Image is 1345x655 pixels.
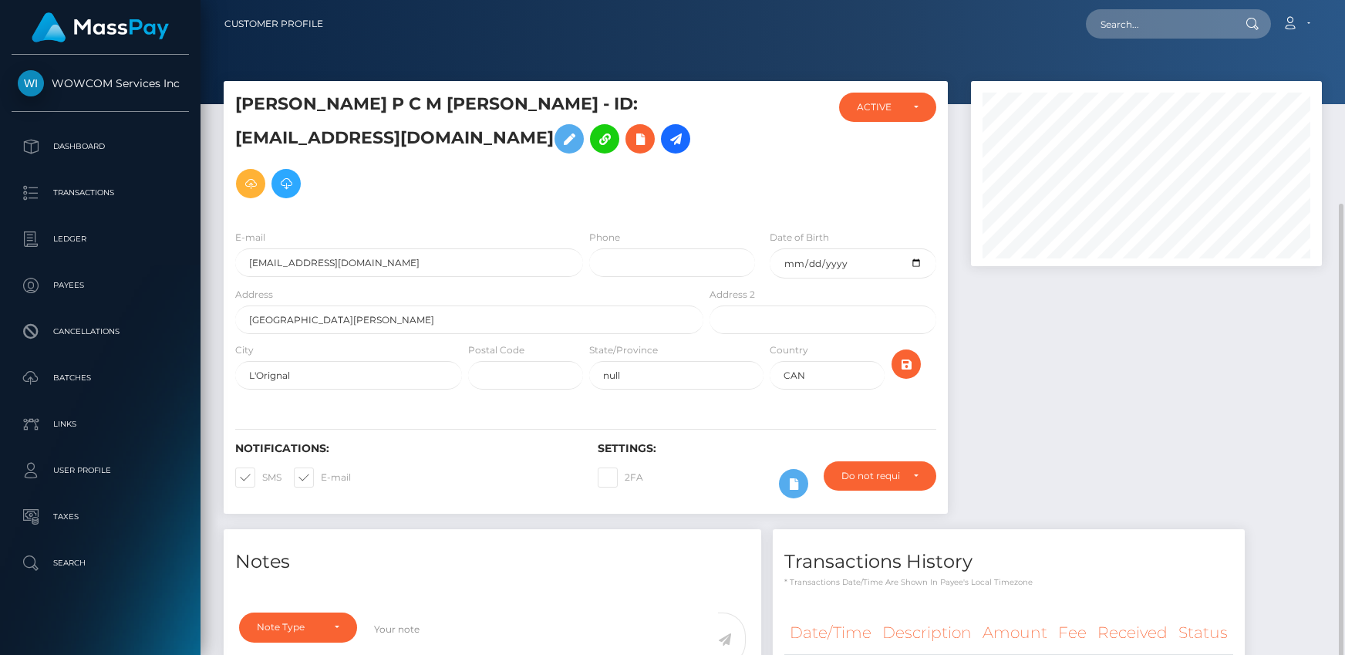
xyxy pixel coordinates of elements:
label: 2FA [598,468,643,488]
th: Received [1092,612,1173,654]
span: WOWCOM Services Inc [12,76,189,90]
button: Note Type [239,613,357,642]
a: Dashboard [12,127,189,166]
a: Initiate Payout [661,124,690,154]
label: Phone [589,231,620,245]
label: Country [770,343,808,357]
p: Links [18,413,183,436]
h4: Transactions History [784,549,1233,576]
a: Search [12,544,189,582]
div: Do not require [841,470,901,482]
a: User Profile [12,451,189,490]
label: SMS [235,468,281,488]
label: E-mail [235,231,265,245]
img: MassPay Logo [32,12,169,42]
p: Transactions [18,181,183,204]
p: Search [18,552,183,575]
h4: Notes [235,549,750,576]
label: Postal Code [468,343,524,357]
a: Links [12,405,189,444]
h5: [PERSON_NAME] P C M [PERSON_NAME] - ID: [EMAIL_ADDRESS][DOMAIN_NAME] [235,93,695,206]
p: Cancellations [18,320,183,343]
a: Customer Profile [224,8,323,40]
label: Address [235,288,273,302]
a: Payees [12,266,189,305]
label: State/Province [589,343,658,357]
a: Taxes [12,498,189,536]
th: Amount [977,612,1053,654]
img: WOWCOM Services Inc [18,70,44,96]
th: Status [1173,612,1233,654]
a: Ledger [12,220,189,258]
label: City [235,343,254,357]
input: Search... [1086,9,1231,39]
div: ACTIVE [857,101,902,113]
a: Cancellations [12,312,189,351]
p: * Transactions date/time are shown in payee's local timezone [784,576,1233,588]
h6: Notifications: [235,442,575,455]
h6: Settings: [598,442,937,455]
th: Fee [1053,612,1092,654]
th: Description [877,612,977,654]
p: Ledger [18,228,183,251]
a: Batches [12,359,189,397]
p: Payees [18,274,183,297]
div: Note Type [257,621,322,633]
label: E-mail [294,468,351,488]
label: Address 2 [710,288,755,302]
a: Transactions [12,174,189,212]
th: Date/Time [784,612,877,654]
p: Dashboard [18,135,183,158]
p: Batches [18,366,183,390]
button: ACTIVE [839,93,937,122]
label: Date of Birth [770,231,829,245]
p: User Profile [18,459,183,482]
p: Taxes [18,505,183,528]
button: Do not require [824,461,936,491]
